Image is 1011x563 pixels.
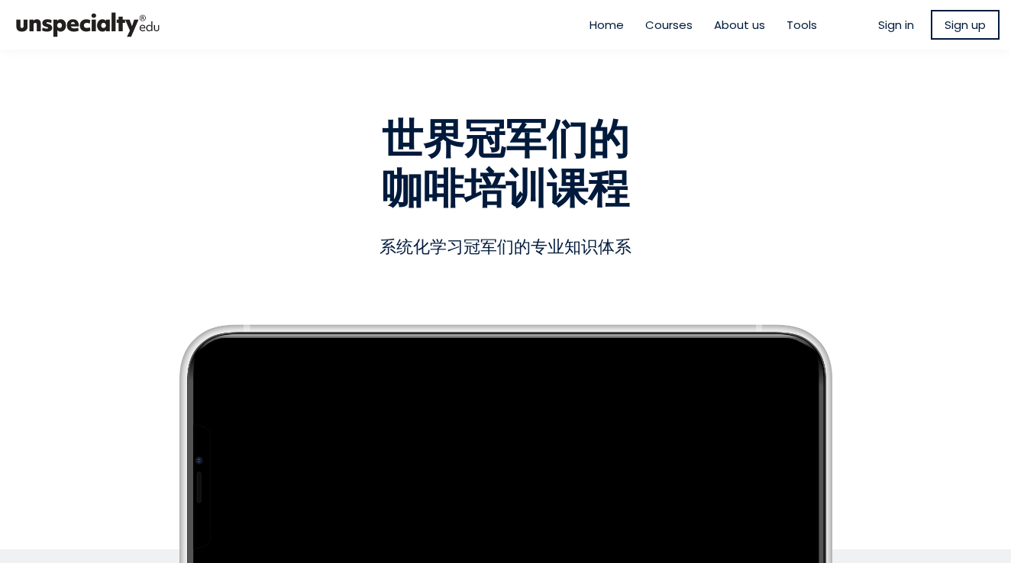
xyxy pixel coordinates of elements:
[878,16,914,34] a: Sign in
[70,114,941,214] h1: 世界冠军们的 咖啡培训课程
[589,16,624,34] a: Home
[11,6,164,43] img: bc390a18feecddb333977e298b3a00a1.png
[645,16,693,34] a: Courses
[70,233,941,261] div: 系统化学习冠军们的专业知识体系
[945,16,986,34] span: Sign up
[714,16,765,34] a: About us
[787,16,817,34] a: Tools
[931,10,1000,40] a: Sign up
